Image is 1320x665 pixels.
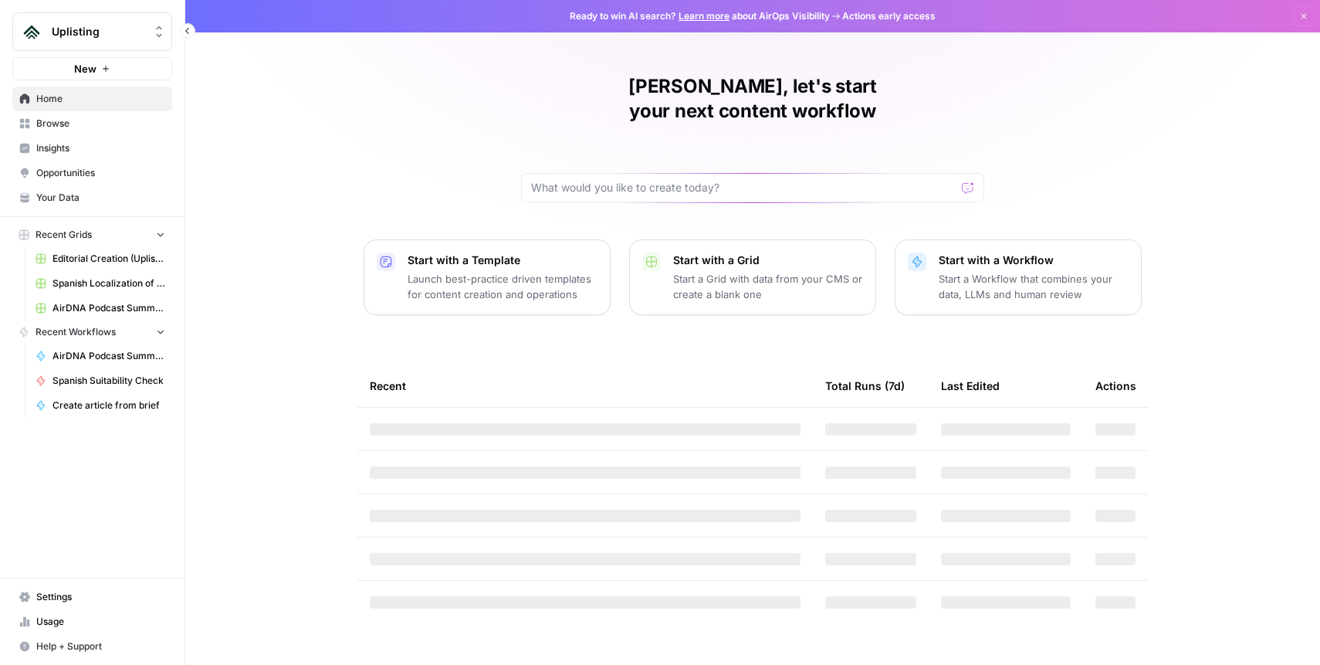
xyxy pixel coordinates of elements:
[521,74,984,124] h1: [PERSON_NAME], let's start your next content workflow
[408,253,597,268] p: Start with a Template
[12,161,172,185] a: Opportunities
[531,180,956,195] input: What would you like to create today?
[12,634,172,659] button: Help + Support
[370,365,800,407] div: Recent
[18,18,46,46] img: Uplisting Logo
[12,609,172,634] a: Usage
[29,344,172,368] a: AirDNA Podcast Summary
[941,365,1000,407] div: Last Edited
[36,117,165,131] span: Browse
[52,24,145,39] span: Uplisting
[52,277,165,290] span: Spanish Localization of EN Articles
[12,223,172,246] button: Recent Grids
[895,239,1142,315] button: Start with a WorkflowStart a Workflow that combines your data, LLMs and human review
[36,92,165,106] span: Home
[570,9,830,23] span: Ready to win AI search? about AirOps Visibility
[36,590,165,604] span: Settings
[52,399,165,412] span: Create article from brief
[29,368,172,393] a: Spanish Suitability Check
[12,57,172,80] button: New
[36,141,165,155] span: Insights
[29,296,172,321] a: AirDNA Podcast Summary Grid
[12,87,172,111] a: Home
[825,365,905,407] div: Total Runs (7d)
[12,111,172,136] a: Browse
[36,640,165,653] span: Help + Support
[679,10,729,22] a: Learn more
[12,321,172,344] button: Recent Workflows
[842,9,936,23] span: Actions early access
[629,239,876,315] button: Start with a GridStart a Grid with data from your CMS or create a blank one
[12,585,172,609] a: Settings
[29,246,172,271] a: Editorial Creation (Uplisting)
[12,136,172,161] a: Insights
[12,12,172,51] button: Workspace: Uplisting
[52,252,165,266] span: Editorial Creation (Uplisting)
[12,185,172,210] a: Your Data
[36,615,165,629] span: Usage
[364,239,611,315] button: Start with a TemplateLaunch best-practice driven templates for content creation and operations
[74,61,96,76] span: New
[408,271,597,302] p: Launch best-practice driven templates for content creation and operations
[939,253,1129,268] p: Start with a Workflow
[36,191,165,205] span: Your Data
[1095,365,1136,407] div: Actions
[52,349,165,363] span: AirDNA Podcast Summary
[939,271,1129,302] p: Start a Workflow that combines your data, LLMs and human review
[673,271,863,302] p: Start a Grid with data from your CMS or create a blank one
[52,374,165,388] span: Spanish Suitability Check
[36,166,165,180] span: Opportunities
[29,271,172,296] a: Spanish Localization of EN Articles
[52,301,165,315] span: AirDNA Podcast Summary Grid
[36,325,116,339] span: Recent Workflows
[673,253,863,268] p: Start with a Grid
[36,228,92,242] span: Recent Grids
[29,393,172,418] a: Create article from brief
